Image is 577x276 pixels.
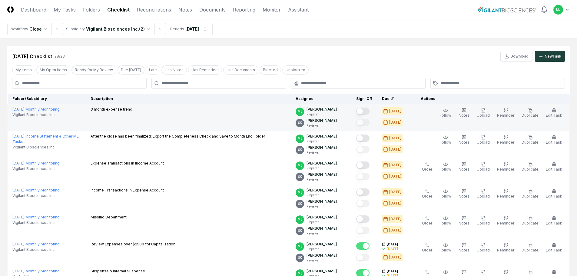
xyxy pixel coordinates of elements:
[356,146,370,153] button: Mark complete
[545,214,563,227] button: Edit Task
[438,161,453,173] button: Follow
[91,241,175,247] p: Review Expenses over $2500 for Capitalization
[307,241,337,247] p: [PERSON_NAME]
[438,188,453,200] button: Follow
[421,214,433,227] button: Order
[522,140,539,145] span: Duplicate
[477,113,490,118] span: Upload
[21,6,46,13] a: Dashboard
[389,162,401,168] div: [DATE]
[389,254,401,260] div: [DATE]
[497,167,514,171] span: Reminder
[476,134,491,146] button: Upload
[389,228,401,233] div: [DATE]
[520,241,540,254] button: Duplicate
[351,94,377,104] th: Sign-Off
[546,221,562,225] span: Edit Task
[298,217,302,222] span: MJ
[298,244,302,249] span: MJ
[496,214,516,227] button: Reminder
[476,161,491,173] button: Upload
[291,94,351,104] th: Assignee
[260,65,281,75] button: Blocked
[439,248,451,252] span: Follow
[520,134,540,146] button: Duplicate
[422,221,432,225] span: Order
[199,6,226,13] a: Documents
[307,188,337,193] p: [PERSON_NAME]
[356,188,370,196] button: Mark complete
[356,242,370,250] button: Mark complete
[356,200,370,207] button: Mark complete
[522,167,539,171] span: Duplicate
[170,26,184,32] div: Periods
[8,94,86,104] th: Folder/Subsidiary
[422,167,432,171] span: Order
[457,134,471,146] button: Notes
[522,221,539,225] span: Duplicate
[263,6,281,13] a: Monitor
[389,108,401,114] div: [DATE]
[459,248,469,252] span: Notes
[12,161,60,165] a: [DATE]:Monthly Monitoring
[298,201,302,206] span: SK
[387,247,398,251] div: [DATE]
[12,215,60,219] a: [DATE]:Monthly Monitoring
[522,248,539,252] span: Duplicate
[307,193,337,198] p: Preparer
[416,96,565,101] div: Actions
[83,6,100,13] a: Folders
[307,172,337,177] p: [PERSON_NAME]
[439,194,451,198] span: Follow
[422,248,432,252] span: Order
[66,26,85,32] div: Subsidiary
[12,107,25,111] span: [DATE] :
[307,247,337,251] p: Preparer
[459,194,469,198] span: Notes
[457,214,471,227] button: Notes
[387,269,398,274] span: [DATE]
[307,220,337,224] p: Preparer
[307,134,337,139] p: [PERSON_NAME]
[307,231,337,236] p: Reviewer
[12,247,55,252] span: Vigilant Biosciences Inc.
[307,214,337,220] p: [PERSON_NAME]
[12,134,25,138] span: [DATE] :
[497,113,514,118] span: Reminder
[545,134,563,146] button: Edit Task
[553,4,564,15] button: MJ
[307,177,337,182] p: Reviewer
[356,161,370,169] button: Mark complete
[356,119,370,126] button: Mark complete
[497,140,514,145] span: Reminder
[307,268,337,274] p: [PERSON_NAME]
[12,269,60,273] a: [DATE]:Monthly Monitoring
[545,188,563,200] button: Edit Task
[298,271,302,276] span: MJ
[12,215,25,219] span: [DATE] :
[477,248,490,252] span: Upload
[356,135,370,142] button: Mark complete
[387,242,398,247] span: [DATE]
[421,188,433,200] button: Order
[11,26,28,32] div: Workflow
[438,214,453,227] button: Follow
[497,194,514,198] span: Reminder
[298,136,302,141] span: MJ
[12,166,55,171] span: Vigilant Biosciences Inc.
[356,254,370,261] button: Mark complete
[382,96,406,101] div: Due
[298,148,302,152] span: SK
[389,147,401,152] div: [DATE]
[477,221,490,225] span: Upload
[438,107,453,119] button: Follow
[307,139,337,144] p: Preparer
[476,107,491,119] button: Upload
[546,113,562,118] span: Edit Task
[478,7,536,12] img: Vigilant Biosciences logo
[422,194,432,198] span: Order
[496,161,516,173] button: Reminder
[522,113,539,118] span: Duplicate
[477,140,490,145] span: Upload
[497,221,514,225] span: Reminder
